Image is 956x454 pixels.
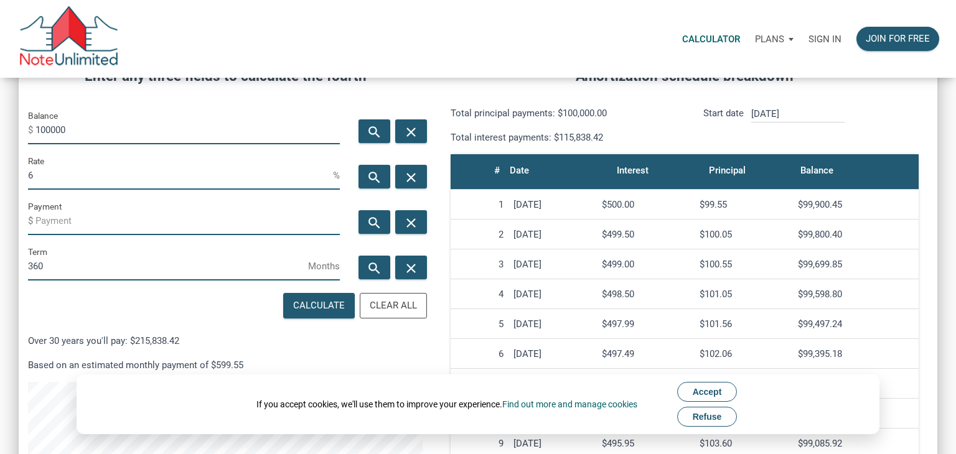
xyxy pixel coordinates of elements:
[510,162,529,179] div: Date
[513,199,592,210] div: [DATE]
[395,256,427,279] button: close
[602,229,690,240] div: $499.50
[451,106,675,121] p: Total principal payments: $100,000.00
[513,229,592,240] div: [DATE]
[700,348,788,359] div: $102.06
[602,438,690,449] div: $495.95
[19,6,119,72] img: NoteUnlimited
[28,252,308,280] input: Term
[358,210,390,234] button: search
[28,211,35,231] span: $
[798,229,914,240] div: $99,800.40
[800,162,833,179] div: Balance
[808,34,841,45] p: Sign in
[28,108,58,123] label: Balance
[602,318,690,330] div: $497.99
[866,32,930,46] div: Join for free
[798,259,914,270] div: $99,699.85
[358,256,390,279] button: search
[747,19,801,58] a: Plans
[693,412,722,422] span: Refuse
[456,438,504,449] div: 9
[333,165,340,185] span: %
[451,130,675,145] p: Total interest payments: $115,838.42
[367,260,382,276] i: search
[28,244,47,259] label: Term
[798,318,914,330] div: $99,497.24
[513,318,592,330] div: [DATE]
[602,348,690,359] div: $497.49
[456,259,504,270] div: 3
[798,348,914,359] div: $99,395.18
[256,398,637,410] div: If you accept cookies, we'll use them to improve your experience.
[456,199,504,210] div: 1
[360,293,427,318] button: Clear All
[849,19,947,58] a: Join for free
[677,382,738,402] button: Accept
[617,162,649,179] div: Interest
[404,215,419,230] i: close
[798,289,914,300] div: $99,598.80
[602,199,690,210] div: $500.00
[677,407,738,427] button: Refuse
[798,438,914,449] div: $99,085.92
[395,119,427,143] button: close
[801,19,849,58] a: Sign in
[28,162,333,190] input: Rate
[700,318,788,330] div: $101.56
[602,259,690,270] div: $499.00
[404,169,419,185] i: close
[682,34,740,45] p: Calculator
[798,199,914,210] div: $99,900.45
[456,318,504,330] div: 5
[358,119,390,143] button: search
[456,289,504,300] div: 4
[283,293,355,318] button: Calculate
[502,399,637,409] a: Find out more and manage cookies
[703,106,744,145] p: Start date
[404,260,419,276] i: close
[675,19,747,58] a: Calculator
[395,165,427,188] button: close
[28,154,44,169] label: Rate
[513,348,592,359] div: [DATE]
[709,162,746,179] div: Principal
[367,215,382,230] i: search
[700,199,788,210] div: $99.55
[358,165,390,188] button: search
[28,120,35,140] span: $
[700,289,788,300] div: $101.05
[494,162,500,179] div: #
[513,438,592,449] div: [DATE]
[367,169,382,185] i: search
[693,387,722,397] span: Accept
[28,199,62,214] label: Payment
[700,259,788,270] div: $100.55
[395,210,427,234] button: close
[367,124,382,139] i: search
[513,289,592,300] div: [DATE]
[35,116,340,144] input: Balance
[35,207,340,235] input: Payment
[370,299,417,313] div: Clear All
[747,21,801,58] button: Plans
[856,27,939,51] button: Join for free
[700,438,788,449] div: $103.60
[293,299,345,313] div: Calculate
[28,358,423,373] p: Based on an estimated monthly payment of $599.55
[404,124,419,139] i: close
[755,34,784,45] p: Plans
[456,348,504,359] div: 6
[700,229,788,240] div: $100.05
[456,229,504,240] div: 2
[513,259,592,270] div: [DATE]
[308,256,340,276] span: Months
[602,289,690,300] div: $498.50
[28,333,423,348] p: Over 30 years you'll pay: $215,838.42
